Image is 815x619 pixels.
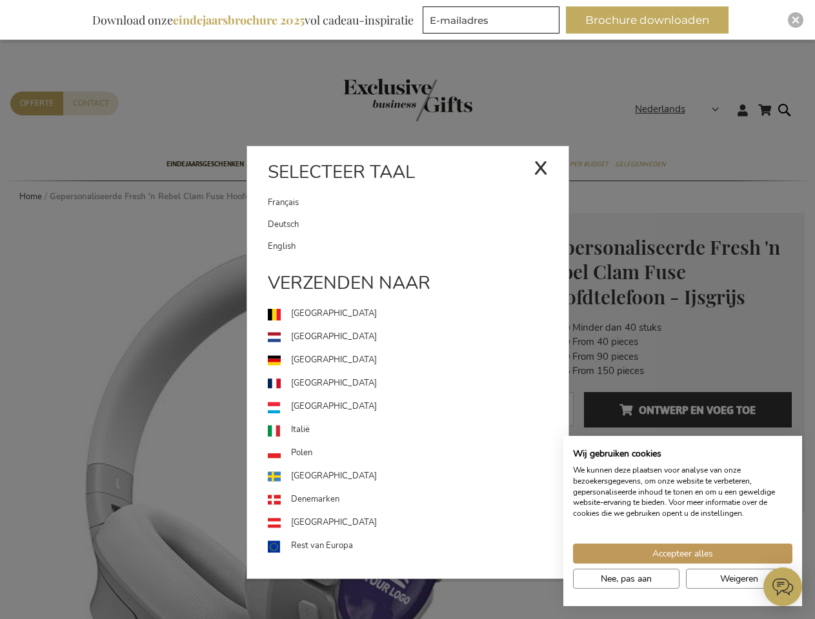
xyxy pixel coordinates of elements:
[268,349,568,372] a: [GEOGRAPHIC_DATA]
[268,372,568,395] a: [GEOGRAPHIC_DATA]
[268,442,568,465] a: Polen
[268,418,568,442] a: Italië
[268,488,568,511] a: Denemarken
[601,572,652,585] span: Nee, pas aan
[573,544,792,564] button: Accepteer alle cookies
[686,569,792,589] button: Alle cookies weigeren
[173,12,305,28] b: eindejaarsbrochure 2025
[268,302,568,326] a: [GEOGRAPHIC_DATA]
[423,6,563,37] form: marketing offers and promotions
[652,547,713,560] span: Accepteer alles
[247,159,568,192] div: Selecteer taal
[268,235,568,257] a: English
[573,448,792,460] h2: Wij gebruiken cookies
[268,465,568,488] a: [GEOGRAPHIC_DATA]
[268,511,568,535] a: [GEOGRAPHIC_DATA]
[86,6,419,34] div: Download onze vol cadeau-inspiratie
[534,147,548,186] div: x
[566,6,729,34] button: Brochure downloaden
[423,6,559,34] input: E-mailadres
[268,326,568,349] a: [GEOGRAPHIC_DATA]
[788,12,803,28] div: Close
[247,270,568,302] div: Verzenden naar
[268,192,534,213] a: Français
[720,572,758,585] span: Weigeren
[763,567,802,606] iframe: belco-activator-frame
[573,465,792,519] p: We kunnen deze plaatsen voor analyse van onze bezoekersgegevens, om onze website te verbeteren, g...
[792,16,800,24] img: Close
[268,535,568,558] a: Rest van Europa
[268,213,568,235] a: Deutsch
[573,569,679,589] button: Pas cookie voorkeuren aan
[268,395,568,418] a: [GEOGRAPHIC_DATA]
